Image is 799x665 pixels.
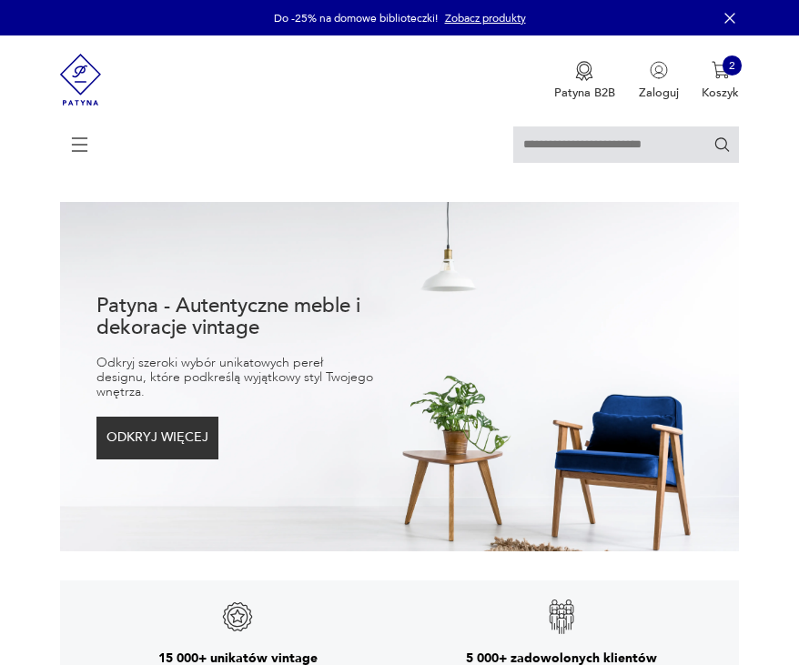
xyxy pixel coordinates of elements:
[554,61,615,101] button: Patyna B2B
[274,11,438,25] p: Do -25% na domowe biblioteczki!
[543,599,580,635] img: Znak gwarancji jakości
[639,85,679,101] p: Zaloguj
[219,599,256,635] img: Znak gwarancji jakości
[713,136,731,153] button: Szukaj
[554,61,615,101] a: Ikona medaluPatyna B2B
[445,11,526,25] a: Zobacz produkty
[96,417,218,458] button: ODKRYJ WIĘCEJ
[96,295,399,338] h1: Patyna - Autentyczne meble i dekoracje vintage
[96,356,373,399] p: Odkryj szeroki wybór unikatowych pereł designu, które podkreślą wyjątkowy styl Twojego wnętrza.
[60,35,102,124] img: Patyna - sklep z meblami i dekoracjami vintage
[723,55,743,76] div: 2
[702,85,739,101] p: Koszyk
[702,61,739,101] button: 2Koszyk
[575,61,593,81] img: Ikona medalu
[650,61,668,79] img: Ikonka użytkownika
[712,61,730,79] img: Ikona koszyka
[639,61,679,101] button: Zaloguj
[554,85,615,101] p: Patyna B2B
[96,434,218,444] a: ODKRYJ WIĘCEJ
